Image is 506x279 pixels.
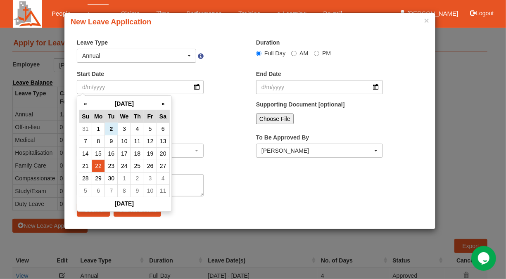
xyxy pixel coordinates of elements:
th: Sa [157,110,169,123]
td: 5 [144,123,157,135]
td: 26 [144,160,157,172]
td: 8 [118,184,131,197]
button: Annual [77,49,196,63]
td: 29 [92,172,105,184]
td: 27 [157,160,169,172]
td: 31 [79,123,92,135]
th: Mo [92,110,105,123]
input: Choose File [256,113,294,124]
td: 11 [157,184,169,197]
td: 9 [105,135,118,147]
input: d/m/yyyy [77,80,204,94]
td: 10 [144,184,157,197]
td: 3 [144,172,157,184]
td: 18 [131,147,144,160]
th: » [157,97,169,110]
td: 4 [131,123,144,135]
td: 30 [105,172,118,184]
td: 25 [131,160,144,172]
td: 13 [157,135,169,147]
td: 1 [118,172,131,184]
span: Full Day [264,50,285,57]
td: 7 [105,184,118,197]
td: 8 [92,135,105,147]
td: 6 [157,123,169,135]
td: 7 [79,135,92,147]
span: AM [299,50,308,57]
th: « [79,97,92,110]
td: 28 [79,172,92,184]
th: We [118,110,131,123]
td: 2 [105,123,118,135]
td: 5 [79,184,92,197]
th: Th [131,110,144,123]
td: 20 [157,147,169,160]
th: [DATE] [92,97,157,110]
span: PM [322,50,331,57]
label: Start Date [77,70,104,78]
td: 1 [92,123,105,135]
td: 22 [92,160,105,172]
label: Supporting Document [optional] [256,100,345,109]
td: 14 [79,147,92,160]
td: 6 [92,184,105,197]
th: Fr [144,110,157,123]
td: 16 [105,147,118,160]
td: 9 [131,184,144,197]
td: 19 [144,147,157,160]
div: Annual [82,52,186,60]
label: Leave Type [77,38,108,47]
td: 21 [79,160,92,172]
div: [PERSON_NAME] [261,147,373,155]
td: 17 [118,147,131,160]
td: 24 [118,160,131,172]
label: To Be Approved By [256,133,309,142]
td: 2 [131,172,144,184]
b: New Leave Application [71,18,151,26]
td: 11 [131,135,144,147]
td: 23 [105,160,118,172]
th: Tu [105,110,118,123]
td: 10 [118,135,131,147]
button: Benjamin Lee Gin Huat [256,144,383,158]
td: 12 [144,135,157,147]
input: d/m/yyyy [256,80,383,94]
td: 15 [92,147,105,160]
th: [DATE] [79,197,169,210]
td: 3 [118,123,131,135]
label: Duration [256,38,280,47]
label: End Date [256,70,281,78]
td: 4 [157,172,169,184]
th: Su [79,110,92,123]
iframe: chat widget [471,246,498,271]
button: × [424,16,429,25]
